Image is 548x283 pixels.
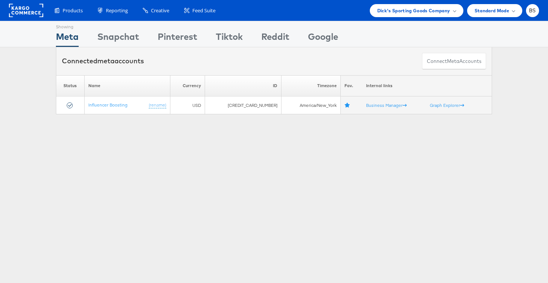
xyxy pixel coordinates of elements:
[447,58,459,65] span: meta
[170,75,205,96] th: Currency
[84,75,170,96] th: Name
[158,30,197,47] div: Pinterest
[106,7,128,14] span: Reporting
[261,30,289,47] div: Reddit
[430,102,464,108] a: Graph Explorer
[97,30,139,47] div: Snapchat
[56,75,85,96] th: Status
[170,96,205,114] td: USD
[62,56,144,66] div: Connected accounts
[377,7,450,15] span: Dick's Sporting Goods Company
[56,30,79,47] div: Meta
[192,7,215,14] span: Feed Suite
[475,7,509,15] span: Standard Mode
[205,96,281,114] td: [CREDIT_CARD_NUMBER]
[63,7,83,14] span: Products
[149,102,166,108] a: (rename)
[422,53,486,70] button: ConnectmetaAccounts
[216,30,243,47] div: Tiktok
[308,30,338,47] div: Google
[56,21,79,30] div: Showing
[281,96,341,114] td: America/New_York
[529,8,536,13] span: BS
[281,75,341,96] th: Timezone
[151,7,169,14] span: Creative
[88,102,127,108] a: Influencer Boosting
[366,102,407,108] a: Business Manager
[205,75,281,96] th: ID
[97,57,114,65] span: meta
